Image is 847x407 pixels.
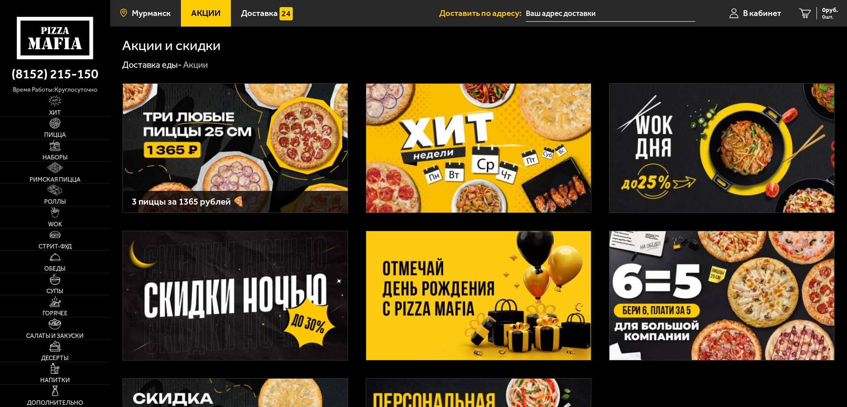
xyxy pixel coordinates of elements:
[26,333,84,339] span: Салаты и закуски
[280,7,293,20] img: 15daf4d41897b9f0e9f617042186c801.svg
[44,132,66,138] span: Пицца
[49,110,61,116] span: Хит
[439,9,526,17] span: Доставить по адресу:
[132,9,171,17] span: Мурманск
[42,155,68,161] span: Наборы
[191,9,221,17] span: Акции
[122,59,182,70] a: Доставка еды-
[27,400,83,406] span: Дополнительно
[743,9,781,17] span: В кабинет
[46,288,63,295] span: Супы
[41,355,69,361] span: Десерты
[44,199,66,205] span: Роллы
[38,244,72,250] span: Стрит-фуд
[132,197,339,206] h3: 3 пиццы за 1365 рублей 🍕
[822,14,838,19] span: 0 шт.
[822,7,838,13] span: 0 руб.
[122,39,221,53] h1: Акции и скидки
[42,310,68,317] span: Горячее
[48,221,62,228] span: WOK
[526,5,695,22] input: Ваш адрес доставки
[40,377,70,384] span: Напитки
[44,266,65,272] span: Обеды
[183,59,208,71] div: Акции
[30,177,80,183] span: Римская пицца
[241,9,278,17] span: Доставка
[123,83,348,213] a: 3 пиццы за 1365 рублей 🍕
